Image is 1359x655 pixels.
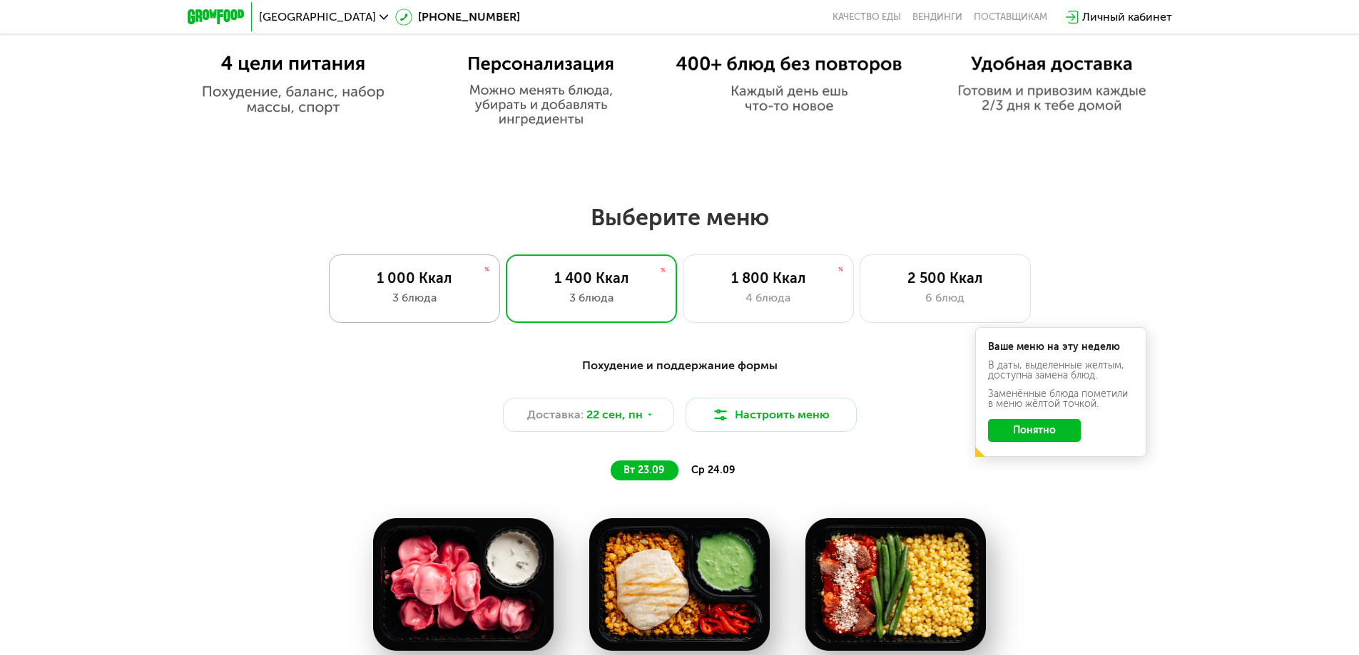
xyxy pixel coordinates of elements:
a: [PHONE_NUMBER] [395,9,520,26]
span: ср 24.09 [691,464,735,476]
button: Настроить меню [686,398,857,432]
div: Личный кабинет [1082,9,1172,26]
div: 2 500 Ккал [875,269,1016,287]
div: В даты, выделенные желтым, доступна замена блюд. [988,361,1134,381]
div: Ваше меню на эту неделю [988,342,1134,352]
div: 3 блюда [344,289,485,306]
span: 22 сен, пн [586,406,643,423]
div: поставщикам [974,11,1047,23]
div: 4 блюда [698,289,839,306]
a: Вендинги [912,11,962,23]
div: 6 блюд [875,289,1016,306]
button: Понятно [988,419,1081,442]
span: [GEOGRAPHIC_DATA] [259,11,376,23]
div: Похудение и поддержание формы [258,357,1102,375]
div: 1 400 Ккал [521,269,662,287]
div: 3 блюда [521,289,662,306]
div: 1 000 Ккал [344,269,485,287]
span: вт 23.09 [623,464,664,476]
h2: Выберите меню [46,203,1313,232]
span: Доставка: [527,406,584,423]
a: Качество еды [833,11,901,23]
div: 1 800 Ккал [698,269,839,287]
div: Заменённые блюда пометили в меню жёлтой точкой. [988,389,1134,409]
